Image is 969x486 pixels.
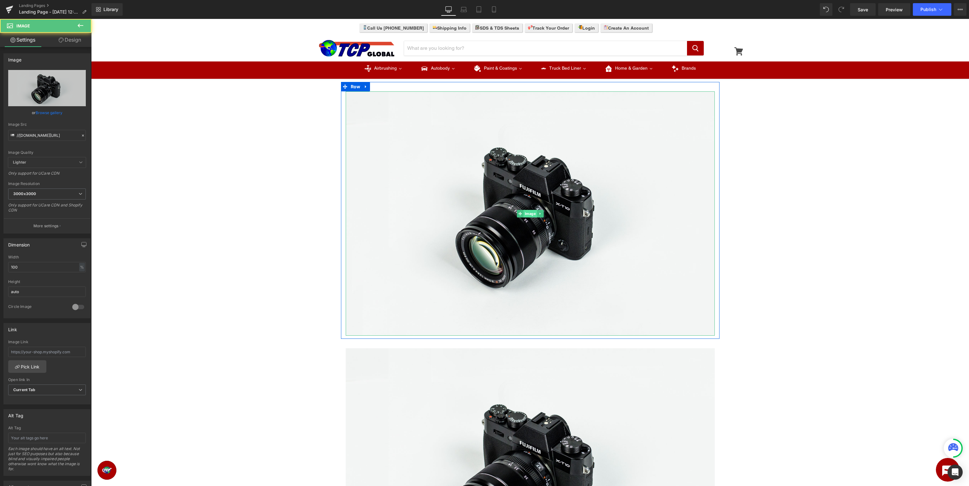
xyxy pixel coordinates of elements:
[273,46,280,53] img: Airbrushing
[8,433,86,443] input: Your alt tags go here
[509,5,561,13] a: Create An Account
[8,262,86,272] input: auto
[283,46,306,53] span: Airbrushing
[581,46,587,53] img: Brands
[858,6,868,13] span: Save
[8,323,17,332] div: Link
[434,5,481,13] a: Track Your Order
[596,22,613,37] button: Search
[487,6,491,11] img: log-in.svg
[91,3,123,16] a: New Library
[103,7,118,12] span: Library
[450,47,455,52] img: Truck Bed Liner
[437,6,441,11] img: destination.svg
[8,446,86,476] div: Each image should have an alt text. Not just for SEO purposes but also because blind and visually...
[878,3,910,16] a: Preview
[47,33,93,47] a: Design
[8,239,30,247] div: Dimension
[13,160,26,165] b: Lighter
[8,54,21,62] div: Image
[8,182,86,186] div: Image Resolution
[8,286,86,297] input: auto
[886,6,903,13] span: Preview
[8,150,86,155] div: Image Quality
[8,409,23,418] div: Alt Tag
[271,63,279,72] a: Expand / Collapse
[381,5,431,13] a: SDS & TDS Sheets
[8,360,46,373] a: Pick Link
[6,442,25,461] iframe: Button to open loyalty program pop-up
[13,387,36,392] b: Current Tab
[16,23,30,28] span: Image
[342,6,346,11] img: delivery-truck_4009be93-b750-4772-8b50-7d9b6cf6188a.svg
[340,46,359,53] span: Autobody
[8,130,86,141] input: Link
[8,255,86,259] div: Width
[456,3,471,16] a: Laptop
[590,46,605,53] span: Brands
[8,203,86,217] div: Only support for UCare CDN and Shopify CDN
[524,46,556,53] span: Home & Garden
[383,46,390,53] img: Paint & Coatings
[320,43,373,58] a: AutobodyAutobody
[8,109,86,116] div: or
[820,3,832,16] button: Undo
[505,43,571,58] a: Home & GardenHome & Garden
[8,347,86,357] input: https://your-shop.myshopify.com
[313,22,596,37] input: Search
[13,191,36,196] b: 3000x3000
[471,3,486,16] a: Tablet
[373,43,441,58] a: Paint & CoatingsPaint & Coatings
[79,263,85,271] div: %
[571,43,614,58] a: Brands Brands
[330,46,337,53] img: Autobody
[8,378,86,382] div: Open link In
[19,9,79,14] span: Landing Page - [DATE] 12:11:00
[913,3,951,16] button: Publish
[258,63,271,72] span: Row
[19,3,91,8] a: Landing Pages
[484,5,507,13] a: Login
[458,46,490,53] span: Truck Bed Liner
[432,191,446,199] span: Image
[513,6,517,11] img: clipboard.svg
[8,304,66,311] div: Circle Image
[8,171,86,180] div: Only support for UCare CDN
[8,280,86,284] div: Height
[8,340,86,344] div: Image Link
[264,43,320,58] a: AirbrushingAirbrushing
[948,465,963,480] div: Open Intercom Messenger
[268,5,336,13] a: Call Us [PHONE_NUMBER]
[338,5,379,13] a: Shipping Info
[8,122,86,127] div: Image Src
[954,3,966,16] button: More
[36,107,62,118] a: Browse gallery
[8,426,86,430] div: Alt Tag
[920,7,936,12] span: Publish
[33,223,59,229] p: More settings
[486,3,502,16] a: Mobile
[514,46,521,53] img: Home & Garden
[446,191,452,199] a: Expand / Collapse
[441,43,505,58] a: Truck Bed LinerTruck Bed Liner
[393,46,426,53] span: Paint & Coatings
[272,6,276,11] img: smartphone.svg
[441,3,456,16] a: Desktop
[384,6,389,11] img: checklist.svg
[835,3,848,16] button: Redo
[4,218,90,233] button: More settings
